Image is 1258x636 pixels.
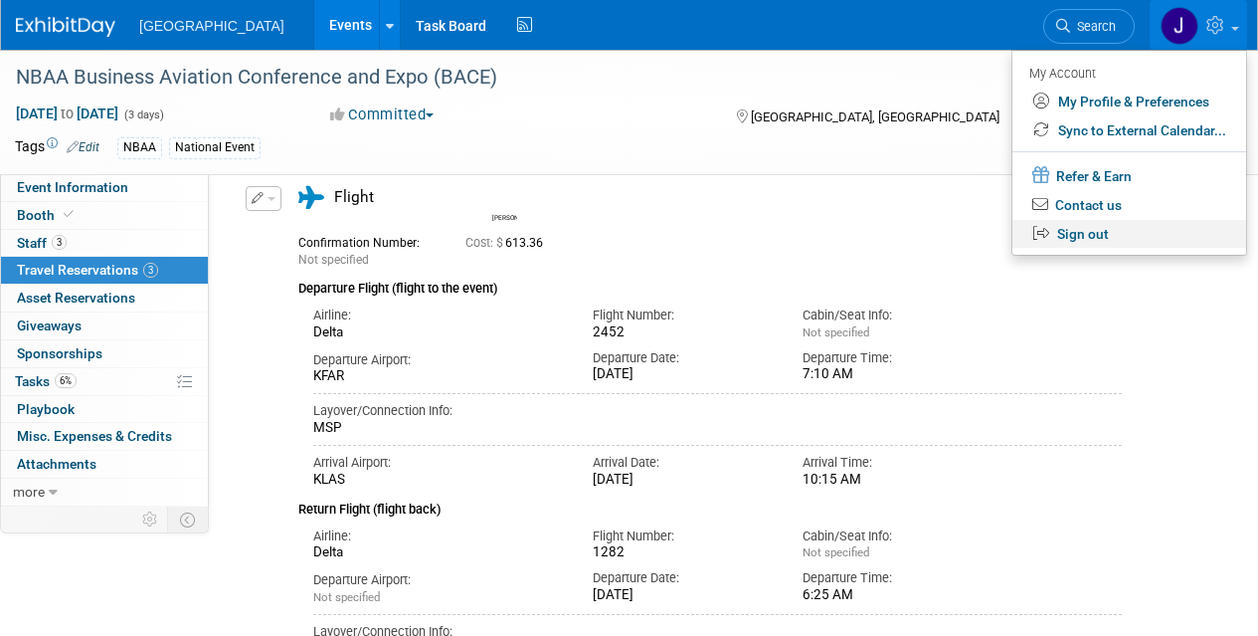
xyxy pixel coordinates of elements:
div: Darren Hall [492,211,517,222]
span: more [13,484,45,500]
div: 6:25 AM [803,587,983,604]
span: Event Information [17,179,128,195]
div: Cabin/Seat Info: [803,307,983,324]
div: National Event [169,137,261,158]
div: Departure Airport: [313,351,563,369]
a: Giveaways [1,313,208,339]
span: [DATE] [DATE] [15,105,119,122]
a: Misc. Expenses & Credits [1,423,208,450]
div: MSP [313,420,1122,437]
div: NBAA [117,137,162,158]
div: Departure Airport: [313,571,563,589]
div: Delta [313,544,563,561]
div: Departure Flight (flight to the event) [298,269,1122,299]
span: [GEOGRAPHIC_DATA] [139,18,284,34]
div: Departure Date: [593,569,773,587]
span: Travel Reservations [17,262,158,278]
button: Committed [323,105,442,125]
a: Event Information [1,174,208,201]
span: Tasks [15,373,77,389]
div: [DATE] [593,587,773,604]
div: 7:10 AM [803,366,983,383]
a: My Profile & Preferences [1012,88,1246,116]
div: 2452 [593,324,773,341]
div: 1282 [593,544,773,561]
a: Sponsorships [1,340,208,367]
div: [DATE] [593,366,773,383]
i: Booth reservation complete [64,209,74,220]
span: Cost: $ [465,236,505,250]
div: [DATE] [593,472,773,489]
span: [GEOGRAPHIC_DATA], [GEOGRAPHIC_DATA] [751,109,999,124]
span: to [58,106,77,121]
div: Arrival Date: [593,454,773,472]
div: NBAA Business Aviation Conference and Expo (BACE) [9,60,1116,96]
span: Not specified [298,253,369,267]
img: ExhibitDay [16,17,115,37]
span: Search [1070,19,1116,34]
div: Departure Time: [803,349,983,367]
a: Search [1043,9,1135,44]
img: Jeremy Sobolik [1161,7,1198,45]
a: Edit [67,140,99,154]
div: Arrival Airport: [313,454,563,472]
div: Departure Date: [593,349,773,367]
a: Asset Reservations [1,285,208,312]
a: Sync to External Calendar... [1012,116,1246,145]
span: Not specified [803,325,869,339]
a: Refer & Earn [1012,160,1246,191]
a: more [1,479,208,506]
div: KFAR [313,368,563,385]
span: Booth [17,207,78,223]
span: Flight [334,188,374,206]
div: Departure Time: [803,569,983,587]
span: Staff [17,235,67,251]
span: 3 [52,235,67,250]
td: Toggle Event Tabs [168,507,209,532]
a: Attachments [1,451,208,478]
a: Playbook [1,396,208,423]
a: Tasks6% [1,368,208,395]
div: Flight Number: [593,307,773,324]
span: Giveaways [17,318,82,333]
div: Return Flight (flight back) [298,489,1122,520]
div: Arrival Time: [803,454,983,472]
span: 3 [143,263,158,278]
img: Darren Hall [492,183,520,211]
div: My Account [1029,61,1226,85]
span: 6% [55,373,77,388]
div: Airline: [313,307,563,324]
i: Flight [298,186,324,209]
a: Contact us [1012,191,1246,220]
a: Sign out [1012,220,1246,249]
div: Confirmation Number: [298,230,436,251]
span: Asset Reservations [17,290,135,306]
div: Darren Hall [487,183,522,222]
div: Airline: [313,528,563,545]
span: Attachments [17,456,96,472]
span: (3 days) [122,108,164,121]
div: Cabin/Seat Info: [803,528,983,545]
div: Layover/Connection Info: [313,402,1122,420]
td: Tags [15,136,99,159]
span: Playbook [17,401,75,417]
a: Travel Reservations3 [1,257,208,284]
a: Booth [1,202,208,229]
span: Sponsorships [17,345,102,361]
div: KLAS [313,472,563,489]
div: Delta [313,324,563,341]
span: Not specified [313,590,380,604]
span: Not specified [803,545,869,559]
span: Misc. Expenses & Credits [17,428,172,444]
div: Flight Number: [593,528,773,545]
a: Staff3 [1,230,208,257]
span: 613.36 [465,236,551,250]
td: Personalize Event Tab Strip [133,507,168,532]
div: 10:15 AM [803,472,983,489]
